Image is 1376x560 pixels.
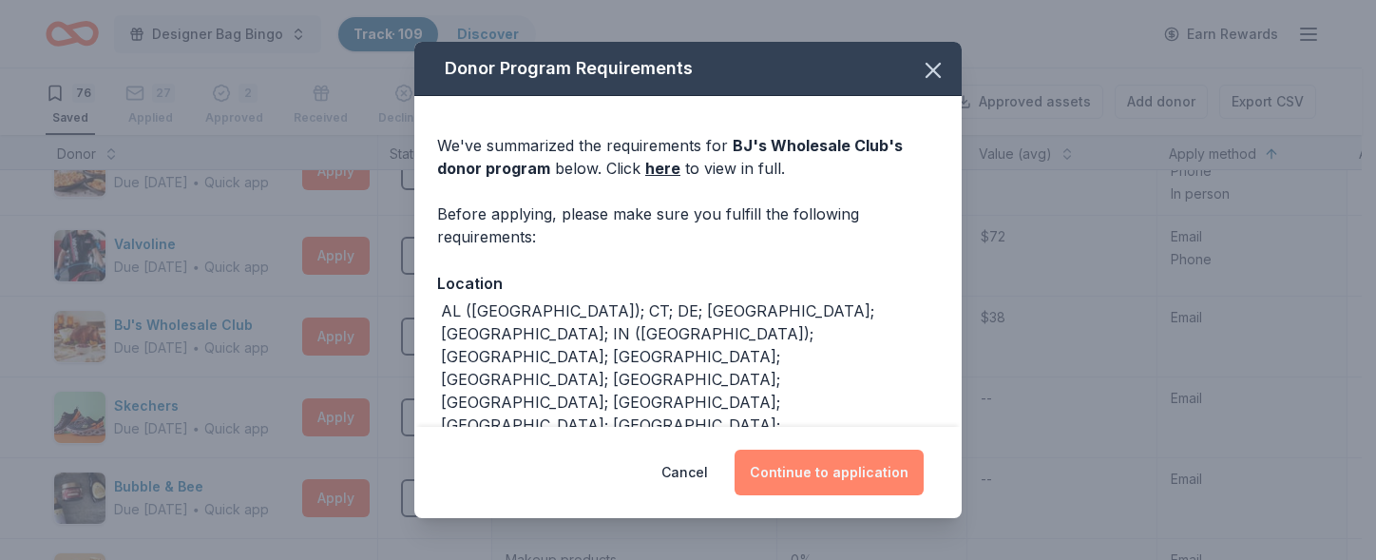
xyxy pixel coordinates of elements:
div: We've summarized the requirements for below. Click to view in full. [437,134,939,180]
a: here [645,157,680,180]
button: Continue to application [735,450,924,495]
div: Location [437,271,939,296]
div: Donor Program Requirements [414,42,962,96]
div: AL ([GEOGRAPHIC_DATA]); CT; DE; [GEOGRAPHIC_DATA]; [GEOGRAPHIC_DATA]; IN ([GEOGRAPHIC_DATA]); [GE... [441,299,939,505]
div: Before applying, please make sure you fulfill the following requirements: [437,203,939,248]
button: Cancel [661,450,708,495]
